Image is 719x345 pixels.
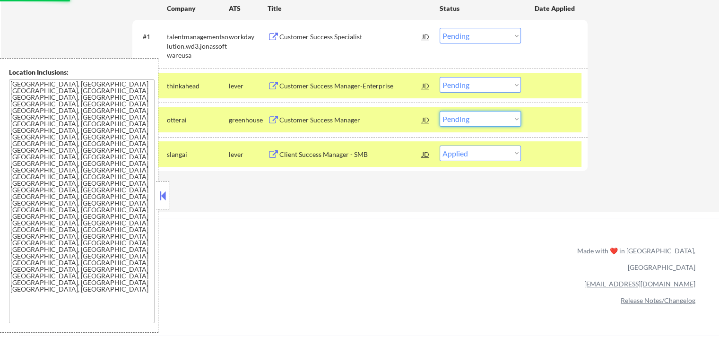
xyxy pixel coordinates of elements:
[229,4,268,13] div: ATS
[279,32,422,42] div: Customer Success Specialist
[229,115,268,125] div: greenhouse
[229,150,268,159] div: lever
[268,4,431,13] div: Title
[19,256,380,266] a: Refer & earn free applications 👯‍♀️
[229,81,268,91] div: lever
[421,146,431,163] div: JD
[421,28,431,45] div: JD
[143,32,159,42] div: #1
[9,68,155,77] div: Location Inclusions:
[167,150,229,159] div: slangai
[621,296,695,304] a: Release Notes/Changelog
[584,280,695,288] a: [EMAIL_ADDRESS][DOMAIN_NAME]
[279,115,422,125] div: Customer Success Manager
[279,81,422,91] div: Customer Success Manager-Enterprise
[421,77,431,94] div: JD
[279,150,422,159] div: Client Success Manager - SMB
[167,32,229,60] div: talentmanagementsolution.wd3.jonassoftwareusa
[167,81,229,91] div: thinkahead
[573,242,695,276] div: Made with ❤️ in [GEOGRAPHIC_DATA], [GEOGRAPHIC_DATA]
[167,115,229,125] div: otterai
[421,111,431,128] div: JD
[167,4,229,13] div: Company
[229,32,268,42] div: workday
[535,4,576,13] div: Date Applied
